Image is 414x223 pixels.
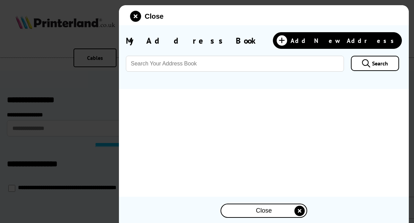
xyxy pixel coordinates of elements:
[351,56,399,71] a: Search
[291,37,398,45] span: Add New Address
[126,56,344,72] input: Search Your Address Book
[145,12,163,20] span: Close
[221,204,307,218] button: close modal
[130,11,163,22] button: close modal
[372,60,388,67] span: Search
[256,207,272,214] span: Close
[126,35,260,46] span: My Address Book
